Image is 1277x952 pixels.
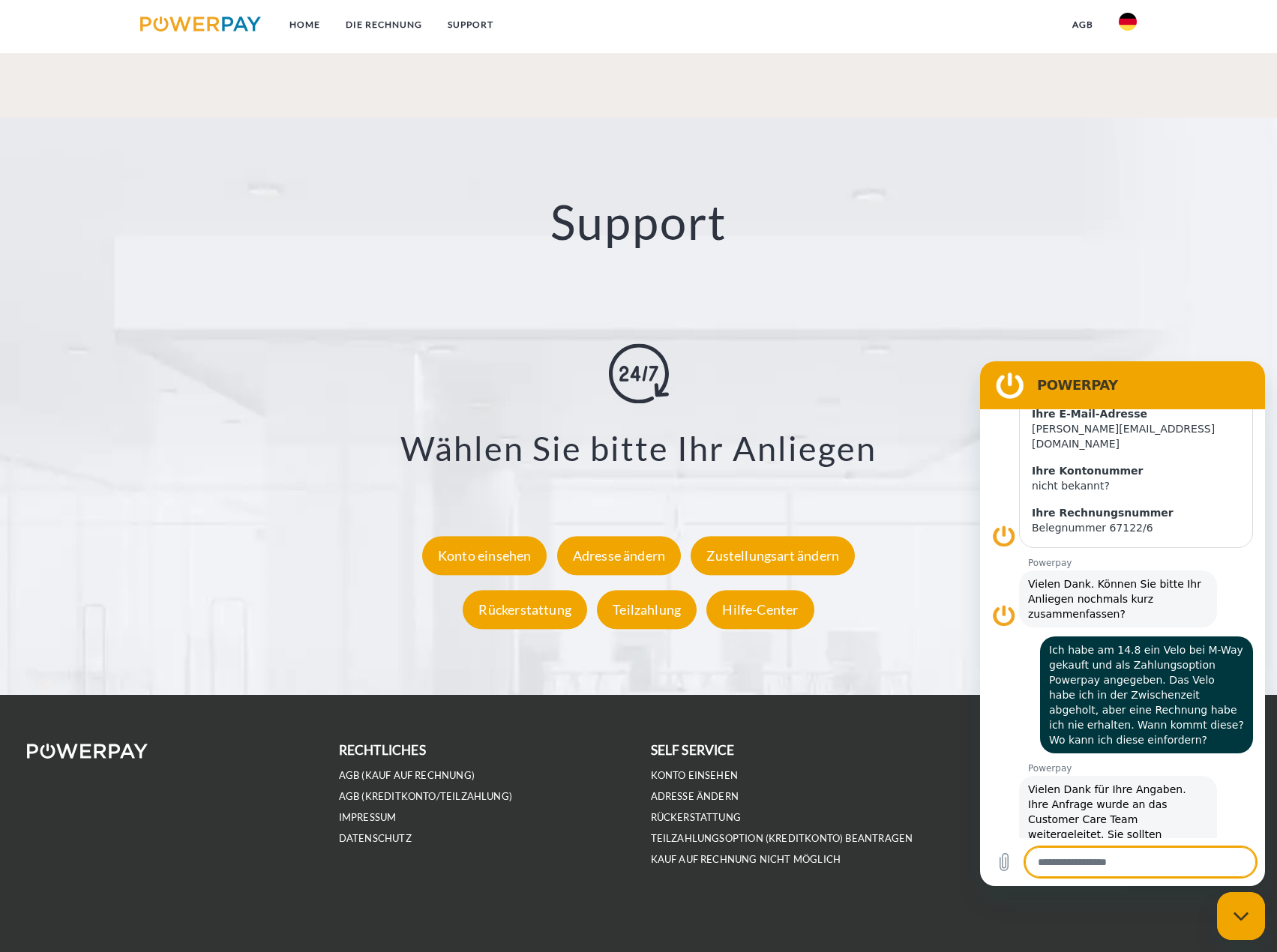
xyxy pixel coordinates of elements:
[339,742,426,758] b: rechtliches
[339,832,412,845] a: DATENSCHUTZ
[435,11,506,38] a: SUPPORT
[553,547,685,564] a: Adresse ändern
[609,343,669,403] img: online-shopping.svg
[277,11,333,38] a: Home
[980,361,1265,886] iframe: Messaging-Fenster
[597,590,697,629] div: Teilzahlung
[339,790,512,803] a: AGB (Kreditkonto/Teilzahlung)
[651,811,742,824] a: Rückerstattung
[64,193,1213,252] h2: Support
[140,16,261,31] img: logo-powerpay.svg
[651,742,735,758] b: self service
[651,769,739,782] a: Konto einsehen
[691,536,855,575] div: Zustellungsart ändern
[27,744,148,759] img: logo-powerpay-white.svg
[459,601,591,618] a: Rückerstattung
[703,601,817,618] a: Hilfe-Center
[422,536,547,575] div: Konto einsehen
[333,11,435,38] a: DIE RECHNUNG
[1217,892,1265,940] iframe: Schaltfläche zum Öffnen des Messaging-Fensters; Konversation läuft
[651,853,841,866] a: Kauf auf Rechnung nicht möglich
[651,790,739,803] a: Adresse ändern
[1119,13,1137,31] img: de
[339,811,397,824] a: IMPRESSUM
[82,427,1195,469] h3: Wählen Sie bitte Ihr Anliegen
[339,769,475,782] a: AGB (Kauf auf Rechnung)
[1060,11,1106,38] a: agb
[418,547,551,564] a: Konto einsehen
[651,832,913,845] a: Teilzahlungsoption (KREDITKONTO) beantragen
[557,536,682,575] div: Adresse ändern
[593,601,700,618] a: Teilzahlung
[687,547,859,564] a: Zustellungsart ändern
[463,590,587,629] div: Rückerstattung
[706,590,814,629] div: Hilfe-Center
